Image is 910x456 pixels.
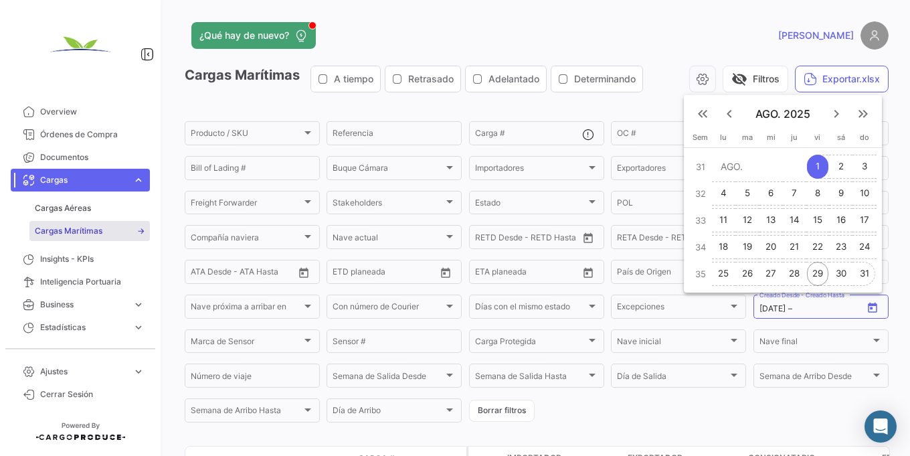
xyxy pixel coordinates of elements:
div: 18 [713,235,734,259]
button: 3 de agosto de 2025 [852,153,877,180]
div: 12 [737,208,758,232]
mat-icon: keyboard_double_arrow_right [855,106,871,122]
button: 1 de agosto de 2025 [806,153,830,180]
button: 22 de agosto de 2025 [806,234,830,260]
div: 25 [713,262,734,286]
div: 31 [854,262,875,286]
button: 23 de agosto de 2025 [829,234,852,260]
button: 28 de agosto de 2025 [783,260,806,287]
div: 9 [830,181,852,206]
div: 3 [854,155,875,179]
button: 24 de agosto de 2025 [852,234,877,260]
div: 8 [807,181,828,206]
div: 1 [807,155,828,179]
button: 20 de agosto de 2025 [759,234,783,260]
button: 2 de agosto de 2025 [829,153,852,180]
span: mi [767,133,776,142]
button: 6 de agosto de 2025 [759,180,783,207]
div: 22 [807,235,828,259]
mat-icon: keyboard_double_arrow_left [695,106,711,122]
div: 11 [713,208,734,232]
button: 9 de agosto de 2025 [829,180,852,207]
button: 7 de agosto de 2025 [783,180,806,207]
div: 28 [784,262,805,286]
td: 33 [689,207,712,234]
span: ju [791,133,798,142]
td: AGO. [712,153,806,180]
button: 30 de agosto de 2025 [829,260,852,287]
button: 31 de agosto de 2025 [852,260,877,287]
button: 4 de agosto de 2025 [712,180,735,207]
td: 31 [689,153,712,180]
div: 23 [830,235,852,259]
div: 6 [760,181,782,206]
button: 25 de agosto de 2025 [712,260,735,287]
button: 5 de agosto de 2025 [735,180,759,207]
button: 26 de agosto de 2025 [735,260,759,287]
button: 10 de agosto de 2025 [852,180,877,207]
div: 20 [760,235,782,259]
button: 14 de agosto de 2025 [783,207,806,234]
td: 32 [689,180,712,207]
div: Abrir Intercom Messenger [864,410,897,443]
button: 16 de agosto de 2025 [829,207,852,234]
mat-icon: keyboard_arrow_right [828,106,844,122]
button: 27 de agosto de 2025 [759,260,783,287]
div: 2 [830,155,852,179]
div: 5 [737,181,758,206]
button: 12 de agosto de 2025 [735,207,759,234]
button: 18 de agosto de 2025 [712,234,735,260]
div: 19 [737,235,758,259]
button: 8 de agosto de 2025 [806,180,830,207]
span: lu [720,133,727,142]
div: 21 [784,235,805,259]
td: 35 [689,260,712,287]
button: 19 de agosto de 2025 [735,234,759,260]
div: 24 [854,235,875,259]
button: 15 de agosto de 2025 [806,207,830,234]
button: 11 de agosto de 2025 [712,207,735,234]
div: 26 [737,262,758,286]
span: do [860,133,869,142]
button: 21 de agosto de 2025 [783,234,806,260]
div: 13 [760,208,782,232]
div: 17 [854,208,875,232]
div: 27 [760,262,782,286]
div: 14 [784,208,805,232]
div: 16 [830,208,852,232]
button: 29 de agosto de 2025 [806,260,830,287]
button: 17 de agosto de 2025 [852,207,877,234]
span: vi [814,133,820,142]
th: Sem [689,133,712,147]
mat-icon: keyboard_arrow_left [721,106,737,122]
div: 30 [830,262,852,286]
td: 34 [689,234,712,260]
div: 10 [854,181,875,206]
div: 4 [713,181,734,206]
div: 7 [784,181,805,206]
div: 29 [807,262,828,286]
span: sá [837,133,845,142]
span: AGO. 2025 [743,107,823,121]
span: ma [742,133,753,142]
button: 13 de agosto de 2025 [759,207,783,234]
div: 15 [807,208,828,232]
